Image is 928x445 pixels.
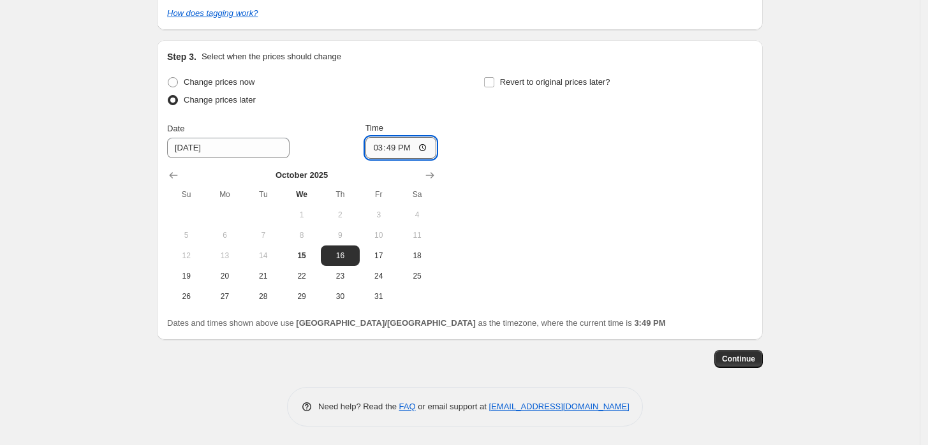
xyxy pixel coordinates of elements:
[634,318,665,328] b: 3:49 PM
[326,189,354,200] span: Th
[167,138,290,158] input: 10/15/2025
[184,95,256,105] span: Change prices later
[321,205,359,225] button: Thursday October 2 2025
[326,230,354,240] span: 9
[283,225,321,245] button: Wednesday October 8 2025
[172,291,200,302] span: 26
[365,210,393,220] span: 3
[318,402,399,411] span: Need help? Read the
[172,251,200,261] span: 12
[283,205,321,225] button: Wednesday October 1 2025
[167,266,205,286] button: Sunday October 19 2025
[296,318,475,328] b: [GEOGRAPHIC_DATA]/[GEOGRAPHIC_DATA]
[365,230,393,240] span: 10
[403,189,431,200] span: Sa
[365,123,383,133] span: Time
[398,266,436,286] button: Saturday October 25 2025
[249,271,277,281] span: 21
[283,286,321,307] button: Wednesday October 29 2025
[244,245,283,266] button: Tuesday October 14 2025
[714,350,763,368] button: Continue
[288,210,316,220] span: 1
[360,225,398,245] button: Friday October 10 2025
[360,286,398,307] button: Friday October 31 2025
[283,266,321,286] button: Wednesday October 22 2025
[403,210,431,220] span: 4
[167,184,205,205] th: Sunday
[288,291,316,302] span: 29
[365,271,393,281] span: 24
[326,291,354,302] span: 30
[205,266,244,286] button: Monday October 20 2025
[244,184,283,205] th: Tuesday
[321,266,359,286] button: Thursday October 23 2025
[326,210,354,220] span: 2
[167,245,205,266] button: Sunday October 12 2025
[326,271,354,281] span: 23
[205,184,244,205] th: Monday
[172,271,200,281] span: 19
[360,266,398,286] button: Friday October 24 2025
[165,166,182,184] button: Show previous month, September 2025
[205,286,244,307] button: Monday October 27 2025
[365,251,393,261] span: 17
[210,189,239,200] span: Mo
[249,291,277,302] span: 28
[360,245,398,266] button: Friday October 17 2025
[249,189,277,200] span: Tu
[360,205,398,225] button: Friday October 3 2025
[326,251,354,261] span: 16
[398,205,436,225] button: Saturday October 4 2025
[244,286,283,307] button: Tuesday October 28 2025
[205,245,244,266] button: Monday October 13 2025
[210,230,239,240] span: 6
[399,402,416,411] a: FAQ
[283,184,321,205] th: Wednesday
[403,271,431,281] span: 25
[205,225,244,245] button: Monday October 6 2025
[403,230,431,240] span: 11
[167,50,196,63] h2: Step 3.
[398,245,436,266] button: Saturday October 18 2025
[500,77,610,87] span: Revert to original prices later?
[288,251,316,261] span: 15
[365,137,437,159] input: 12:00
[167,124,184,133] span: Date
[167,318,666,328] span: Dates and times shown above use as the timezone, where the current time is
[202,50,341,63] p: Select when the prices should change
[283,245,321,266] button: Today Wednesday October 15 2025
[288,189,316,200] span: We
[416,402,489,411] span: or email support at
[249,251,277,261] span: 14
[360,184,398,205] th: Friday
[321,245,359,266] button: Thursday October 16 2025
[249,230,277,240] span: 7
[365,189,393,200] span: Fr
[172,230,200,240] span: 5
[398,184,436,205] th: Saturday
[167,225,205,245] button: Sunday October 5 2025
[288,230,316,240] span: 8
[210,271,239,281] span: 20
[398,225,436,245] button: Saturday October 11 2025
[489,402,630,411] a: [EMAIL_ADDRESS][DOMAIN_NAME]
[184,77,254,87] span: Change prices now
[167,8,258,18] a: How does tagging work?
[403,251,431,261] span: 18
[421,166,439,184] button: Show next month, November 2025
[172,189,200,200] span: Su
[365,291,393,302] span: 31
[210,251,239,261] span: 13
[722,354,755,364] span: Continue
[321,286,359,307] button: Thursday October 30 2025
[244,266,283,286] button: Tuesday October 21 2025
[244,225,283,245] button: Tuesday October 7 2025
[321,225,359,245] button: Thursday October 9 2025
[321,184,359,205] th: Thursday
[210,291,239,302] span: 27
[288,271,316,281] span: 22
[167,286,205,307] button: Sunday October 26 2025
